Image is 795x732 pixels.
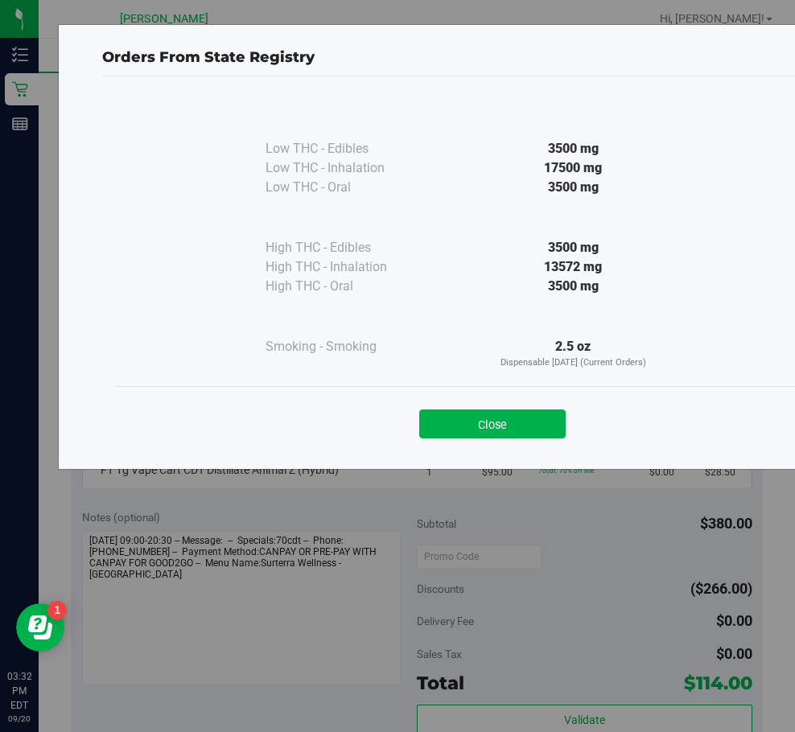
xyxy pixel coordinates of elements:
[426,356,719,370] p: Dispensable [DATE] (Current Orders)
[16,603,64,652] iframe: Resource center
[266,178,426,197] div: Low THC - Oral
[266,337,426,356] div: Smoking - Smoking
[47,601,67,620] iframe: Resource center unread badge
[426,238,719,257] div: 3500 mg
[102,48,315,66] span: Orders From State Registry
[426,337,719,370] div: 2.5 oz
[266,257,426,277] div: High THC - Inhalation
[419,409,566,438] button: Close
[426,158,719,178] div: 17500 mg
[426,178,719,197] div: 3500 mg
[426,139,719,158] div: 3500 mg
[266,238,426,257] div: High THC - Edibles
[266,139,426,158] div: Low THC - Edibles
[426,277,719,296] div: 3500 mg
[266,158,426,178] div: Low THC - Inhalation
[426,257,719,277] div: 13572 mg
[266,277,426,296] div: High THC - Oral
